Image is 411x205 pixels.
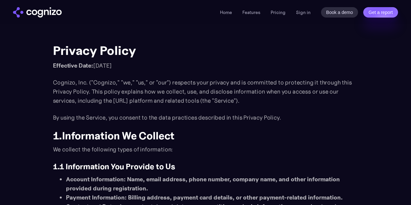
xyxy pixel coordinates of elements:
[66,194,125,201] strong: Payment Information
[66,175,358,193] li: : Name, email address, phone number, company name, and other information provided during registra...
[53,130,358,142] h2: 1.
[242,9,260,15] a: Features
[13,7,62,18] a: home
[53,61,358,70] p: [DATE]
[53,78,358,105] p: Cognizo, Inc. ("Cognizo," "we," "us," or "our") respects your privacy and is committed to protect...
[271,9,286,15] a: Pricing
[66,193,358,202] li: : Billing address, payment card details, or other payment-related information.
[53,43,136,58] strong: Privacy Policy
[321,7,358,18] a: Book a demo
[53,162,175,172] strong: 1.1 Information You Provide to Us
[53,113,358,122] p: By using the Service, you consent to the data practices described in this Privacy Policy.
[53,145,358,154] p: We collect the following types of information:
[66,175,124,183] strong: Account Information
[296,8,311,16] a: Sign in
[62,129,174,142] strong: Information We Collect
[363,7,398,18] a: Get a report
[53,62,93,69] strong: Effective Date:
[13,7,62,18] img: cognizo logo
[220,9,232,15] a: Home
